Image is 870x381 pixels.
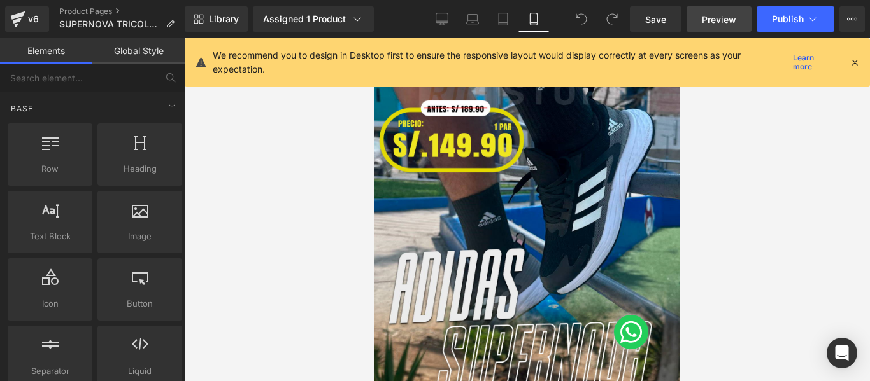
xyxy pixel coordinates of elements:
[59,6,185,17] a: Product Pages
[839,6,865,32] button: More
[101,297,178,310] span: Button
[827,338,857,368] div: Open Intercom Messenger
[772,14,804,24] span: Publish
[599,6,625,32] button: Redo
[569,6,594,32] button: Undo
[11,230,89,243] span: Text Block
[185,6,248,32] a: New Library
[101,230,178,243] span: Image
[213,48,788,76] p: We recommend you to design in Desktop first to ensure the responsive layout would display correct...
[209,13,239,25] span: Library
[11,162,89,176] span: Row
[488,6,518,32] a: Tablet
[518,6,549,32] a: Mobile
[25,11,41,27] div: v6
[645,13,666,26] span: Save
[5,6,49,32] a: v6
[263,13,364,25] div: Assigned 1 Product
[59,19,160,29] span: SUPERNOVA TRICOLOR
[788,55,839,70] a: Learn more
[10,102,34,114] span: Base
[101,364,178,378] span: Liquid
[101,162,178,176] span: Heading
[11,364,89,378] span: Separator
[92,38,185,64] a: Global Style
[757,6,834,32] button: Publish
[702,13,736,26] span: Preview
[687,6,752,32] a: Preview
[427,6,457,32] a: Desktop
[11,297,89,310] span: Icon
[457,6,488,32] a: Laptop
